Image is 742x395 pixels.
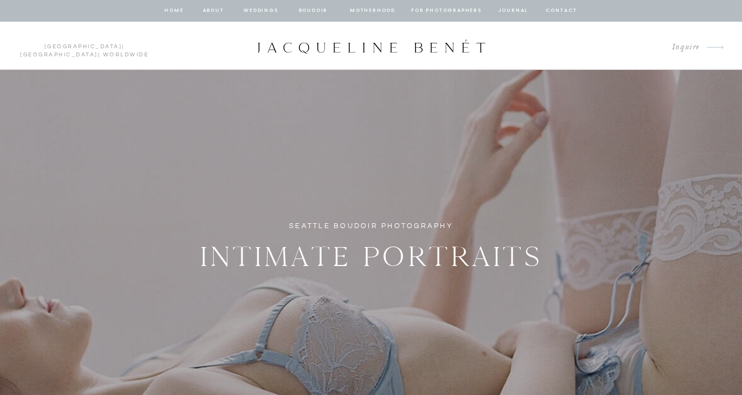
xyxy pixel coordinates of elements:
[202,6,225,16] a: about
[411,6,482,16] a: for photographers
[663,40,700,55] a: Inquire
[283,220,459,232] h1: Seattle Boudoir Photography
[164,6,184,16] a: home
[350,6,395,16] a: Motherhood
[44,44,123,49] a: [GEOGRAPHIC_DATA]
[15,43,153,49] p: | | Worldwide
[198,235,545,273] h2: Intimate Portraits
[496,6,530,16] a: journal
[20,52,98,57] a: [GEOGRAPHIC_DATA]
[242,6,279,16] a: Weddings
[544,6,579,16] a: contact
[298,6,329,16] a: BOUDOIR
